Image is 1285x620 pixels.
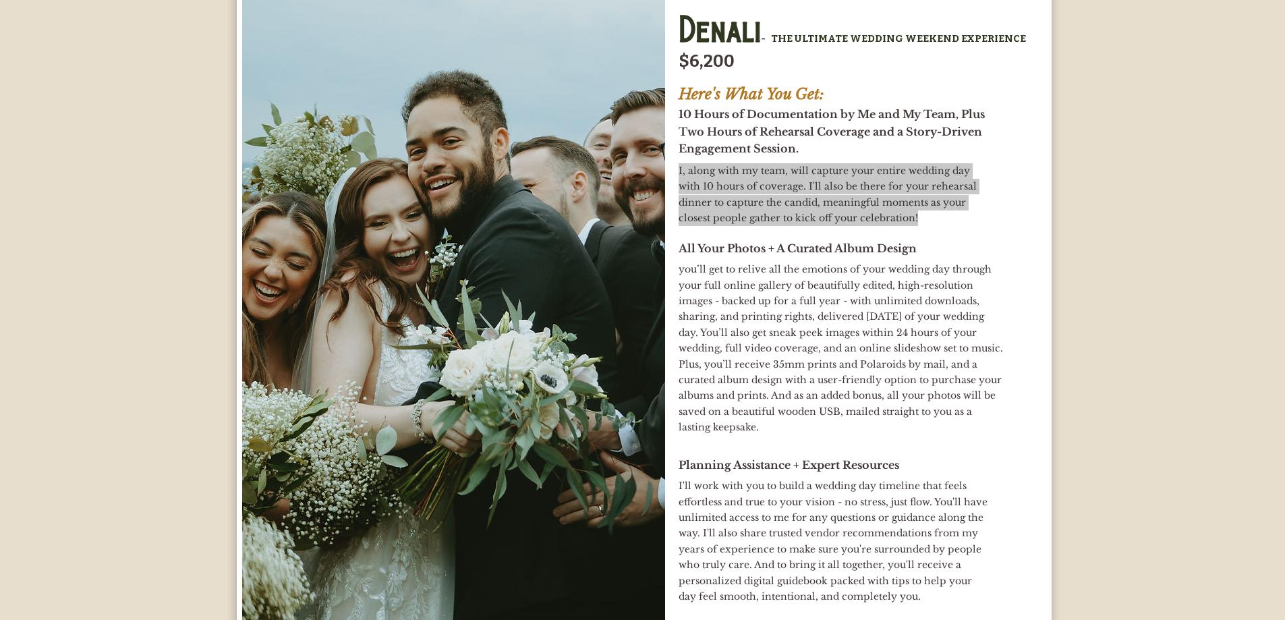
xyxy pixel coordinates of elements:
iframe: Wix Chat [1130,575,1285,620]
span: Here's What You Get: [679,85,824,103]
span: - THE ULTIMATE WEDDING WEEKEND EXPERIENCE [761,32,1026,45]
span: Planning Assistance + Expert Resources [679,458,899,472]
span: I'll work with you to build a wedding day timeline that feels effortless and true to your vision ... [679,480,988,602]
span: Denali [679,11,761,54]
span: you’ll get to relive all the emotions of your wedding day through your full online gallery of bea... [679,263,1003,433]
span: I, along with my team, will capture your entire wedding day with 10 hours of coverage. I'll also ... [679,165,977,224]
span: $6,200 [679,51,735,72]
span: All Your Photos + A Curated Album Design [679,242,917,255]
span: 10 Hours of Documentation by Me and My Team, Plus Two Hours of Rehearsal Coverage and a Story-Dri... [679,107,985,155]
